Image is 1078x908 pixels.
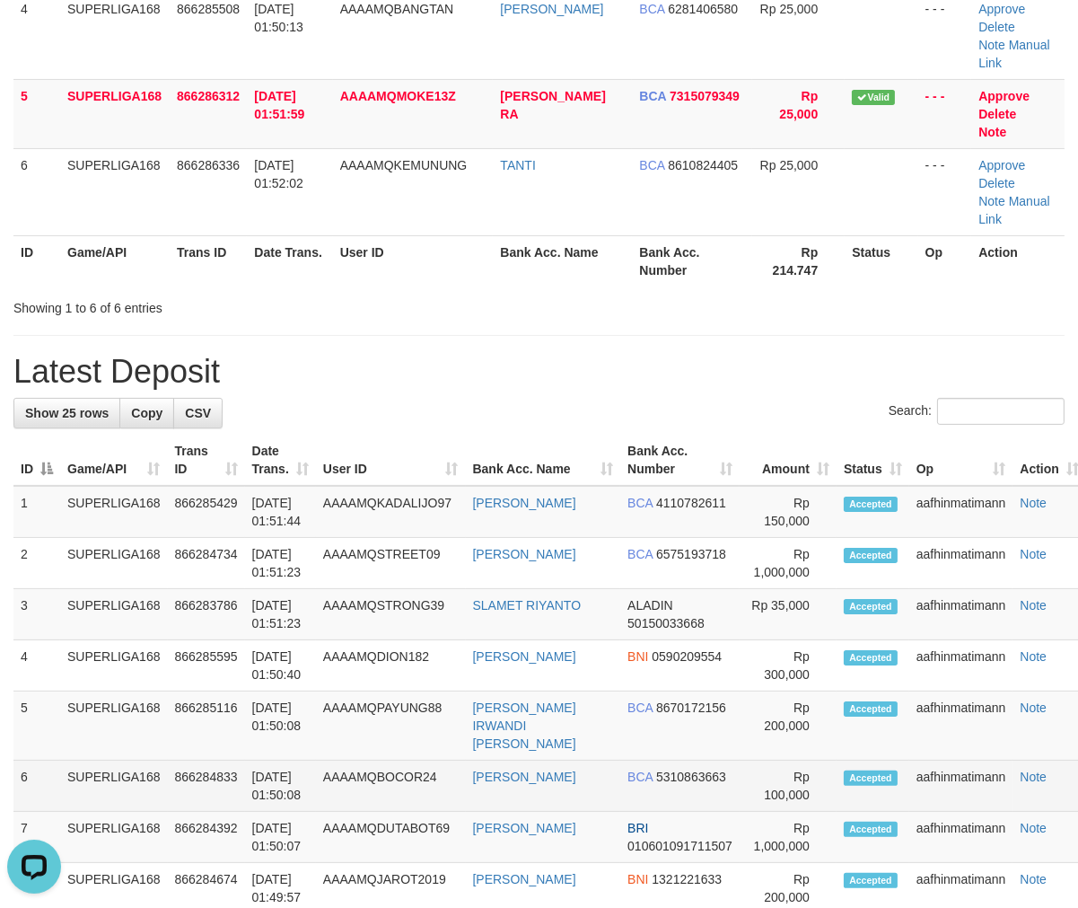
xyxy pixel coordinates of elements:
span: Copy 8670172156 to clipboard [656,701,726,715]
span: [DATE] 01:51:59 [254,89,304,121]
th: ID [13,235,60,287]
td: Rp 100,000 [740,761,837,812]
span: Accepted [844,822,898,837]
a: Note [978,125,1006,139]
h1: Latest Deposit [13,354,1065,390]
a: Delete [978,176,1014,190]
span: BCA [627,701,653,715]
a: Manual Link [978,38,1049,70]
span: Accepted [844,497,898,512]
td: 866285595 [168,640,245,692]
td: 2 [13,538,60,589]
th: Trans ID [170,235,247,287]
span: CSV [185,406,211,420]
span: Accepted [844,873,898,888]
span: BCA [639,158,664,172]
a: Approve [978,89,1030,103]
td: 4 [13,640,60,692]
a: [PERSON_NAME] [473,821,576,835]
th: User ID: activate to sort column ascending [316,435,466,486]
td: AAAAMQKADALIJO97 [316,486,466,538]
td: Rp 150,000 [740,486,837,538]
span: Show 25 rows [25,406,109,420]
td: - - - [918,79,972,148]
th: Status: activate to sort column ascending [837,435,909,486]
label: Search: [889,398,1065,425]
a: Delete [978,107,1016,121]
td: SUPERLIGA168 [60,640,168,692]
td: [DATE] 01:50:08 [245,761,316,812]
td: aafhinmatimann [909,692,1013,761]
a: SLAMET RIYANTO [473,598,582,613]
th: Bank Acc. Number [632,235,752,287]
span: [DATE] 01:52:02 [254,158,303,190]
td: 3 [13,589,60,640]
a: Note [978,38,1005,52]
input: Search: [937,398,1065,425]
td: AAAAMQDION182 [316,640,466,692]
th: Op [918,235,972,287]
a: [PERSON_NAME] RA [500,89,605,121]
td: 866284392 [168,812,245,863]
td: [DATE] 01:50:07 [245,812,316,863]
span: 866285508 [177,2,240,16]
th: User ID [333,235,494,287]
td: [DATE] 01:51:23 [245,589,316,640]
td: aafhinmatimann [909,486,1013,538]
a: Note [1020,821,1047,835]
span: Copy 5310863663 to clipboard [656,770,726,784]
a: Note [1020,770,1047,784]
a: Copy [119,398,174,428]
td: SUPERLIGA168 [60,589,168,640]
a: [PERSON_NAME] [473,547,576,561]
td: [DATE] 01:50:40 [245,640,316,692]
a: [PERSON_NAME] [473,872,576,886]
td: 866285116 [168,692,245,761]
span: Copy 50150033668 to clipboard [627,616,705,630]
td: Rp 1,000,000 [740,538,837,589]
span: Rp 25,000 [760,158,819,172]
a: Note [1020,872,1047,886]
span: BNI [627,649,648,664]
a: Show 25 rows [13,398,120,428]
a: Note [1020,649,1047,664]
a: Delete [978,20,1014,34]
span: Copy 4110782611 to clipboard [656,496,726,510]
th: Bank Acc. Name [493,235,632,287]
span: BRI [627,821,648,835]
td: [DATE] 01:51:23 [245,538,316,589]
span: Copy 6281406580 to clipboard [668,2,738,16]
a: Note [978,194,1005,208]
td: Rp 200,000 [740,692,837,761]
span: 866286336 [177,158,240,172]
a: Note [1020,496,1047,510]
td: SUPERLIGA168 [60,538,168,589]
th: Trans ID: activate to sort column ascending [168,435,245,486]
span: BCA [639,2,664,16]
th: Bank Acc. Name: activate to sort column ascending [466,435,621,486]
td: [DATE] 01:50:08 [245,692,316,761]
span: BNI [627,872,648,886]
td: aafhinmatimann [909,589,1013,640]
span: Rp 25,000 [760,2,819,16]
th: Action [971,235,1065,287]
th: Date Trans. [247,235,332,287]
span: Accepted [844,548,898,563]
td: Rp 1,000,000 [740,812,837,863]
span: Rp 25,000 [779,89,818,121]
td: Rp 300,000 [740,640,837,692]
span: AAAAMQBANGTAN [340,2,454,16]
span: Accepted [844,771,898,786]
span: Copy 7315079349 to clipboard [670,89,740,103]
span: Valid transaction [852,90,895,105]
td: 5 [13,692,60,761]
td: AAAAMQBOCOR24 [316,761,466,812]
span: Copy [131,406,162,420]
span: Accepted [844,650,898,666]
td: 5 [13,79,60,148]
td: AAAAMQSTREET09 [316,538,466,589]
a: Note [1020,547,1047,561]
span: ALADIN [627,598,673,613]
span: [DATE] 01:50:13 [254,2,303,34]
a: CSV [173,398,223,428]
